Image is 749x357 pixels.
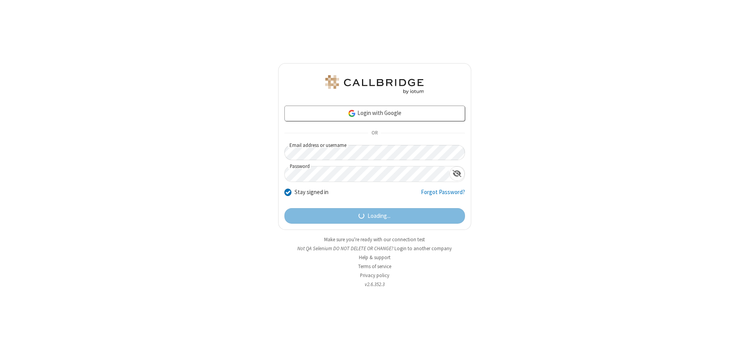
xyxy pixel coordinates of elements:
span: OR [368,128,381,139]
a: Privacy policy [360,272,389,279]
a: Forgot Password? [421,188,465,203]
input: Email address or username [284,145,465,160]
li: Not QA Selenium DO NOT DELETE OR CHANGE? [278,245,471,252]
span: Loading... [367,212,390,221]
label: Stay signed in [295,188,328,197]
a: Make sure you're ready with our connection test [324,236,425,243]
a: Login with Google [284,106,465,121]
a: Help & support [359,254,390,261]
img: QA Selenium DO NOT DELETE OR CHANGE [324,75,425,94]
img: google-icon.png [348,109,356,118]
li: v2.6.352.3 [278,281,471,288]
div: Show password [449,166,465,181]
a: Terms of service [358,263,391,270]
button: Login to another company [394,245,452,252]
button: Loading... [284,208,465,224]
input: Password [285,166,449,182]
